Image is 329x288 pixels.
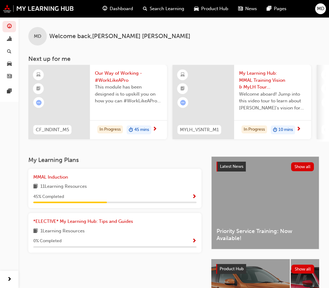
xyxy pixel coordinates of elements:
span: search-icon [7,49,11,54]
span: 0 % Completed [33,238,62,245]
span: booktick-icon [36,85,41,93]
span: Welcome back , [PERSON_NAME] [PERSON_NAME] [49,33,190,40]
span: 11 Learning Resources [40,183,87,191]
button: Show Progress [192,193,197,201]
span: learningRecordVerb_ATTEMPT-icon [180,100,186,105]
img: mmal [3,5,74,13]
span: search-icon [143,5,147,13]
span: Search Learning [150,5,184,12]
span: MMAL Induction [33,174,68,180]
span: Our Way of Working - #WorkLikeAPro [95,70,162,84]
span: booktick-icon [325,85,329,93]
a: Latest NewsShow allPriority Service Training: Now Available! [211,156,319,249]
span: MYLH_VSNTR_M1 [180,126,219,133]
span: next-icon [152,127,157,132]
button: Show Progress [192,237,197,245]
span: booktick-icon [181,85,185,93]
button: Show all [291,162,314,171]
button: MD [315,3,326,14]
span: book-icon [33,183,38,191]
span: pages-icon [267,5,271,13]
a: car-iconProduct Hub [189,2,233,15]
span: car-icon [7,61,12,67]
a: news-iconNews [233,2,262,15]
span: This module has been designed is to upskill you on how you can #WorkLikeAPro at Mitsubishi Motors... [95,84,162,105]
span: CF_INDINT_M5 [36,126,69,133]
a: MYLH_VSNTR_M1My Learning Hub: MMAL Training Vision & MyLH Tour (Elective)Welcome aboard! Jump int... [173,65,311,139]
span: Priority Service Training: Now Available! [217,228,314,242]
span: next-icon [7,276,12,283]
span: chart-icon [7,37,12,42]
span: duration-icon [129,126,133,134]
div: In Progress [242,125,267,134]
a: Latest NewsShow all [217,162,314,172]
a: guage-iconDashboard [98,2,138,15]
span: Welcome aboard! Jump into this video tour to learn about [PERSON_NAME]'s vision for your learning... [239,91,306,112]
span: Show Progress [192,239,197,244]
a: CF_INDINT_M5Our Way of Working - #WorkLikeAProThis module has been designed is to upskill you on ... [28,65,167,139]
span: learningResourceType_ELEARNING-icon [325,71,329,79]
span: Product Hub [220,266,244,271]
span: learningResourceType_ELEARNING-icon [36,71,41,79]
a: Product HubShow all [216,264,314,274]
span: book-icon [33,227,38,235]
span: Show Progress [192,194,197,200]
span: My Learning Hub: MMAL Training Vision & MyLH Tour (Elective) [239,70,306,91]
div: In Progress [97,125,123,134]
span: 10 mins [278,126,293,133]
span: news-icon [7,74,12,79]
span: guage-icon [103,5,107,13]
a: *ELECTIVE* My Learning Hub: Tips and Guides [33,218,136,225]
h3: My Learning Plans [28,156,201,164]
span: pages-icon [7,89,12,94]
span: 45 % Completed [33,193,64,200]
span: Product Hub [201,5,228,12]
span: learningRecordVerb_ATTEMPT-icon [36,100,42,105]
a: MMAL Induction [33,174,71,181]
span: news-icon [238,5,243,13]
span: MD [317,5,324,12]
button: Show all [291,265,315,274]
span: next-icon [296,127,301,132]
span: 1 Learning Resources [40,227,85,235]
span: Dashboard [110,5,133,12]
h3: Next up for me [18,55,329,62]
span: 45 mins [134,126,149,133]
span: *ELECTIVE* My Learning Hub: Tips and Guides [33,219,133,224]
a: pages-iconPages [262,2,291,15]
span: Latest News [220,164,243,169]
a: search-iconSearch Learning [138,2,189,15]
span: duration-icon [273,126,277,134]
span: guage-icon [7,24,12,30]
span: MD [34,33,41,40]
span: car-icon [194,5,199,13]
span: News [245,5,257,12]
span: learningResourceType_ELEARNING-icon [181,71,185,79]
span: Pages [274,5,286,12]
